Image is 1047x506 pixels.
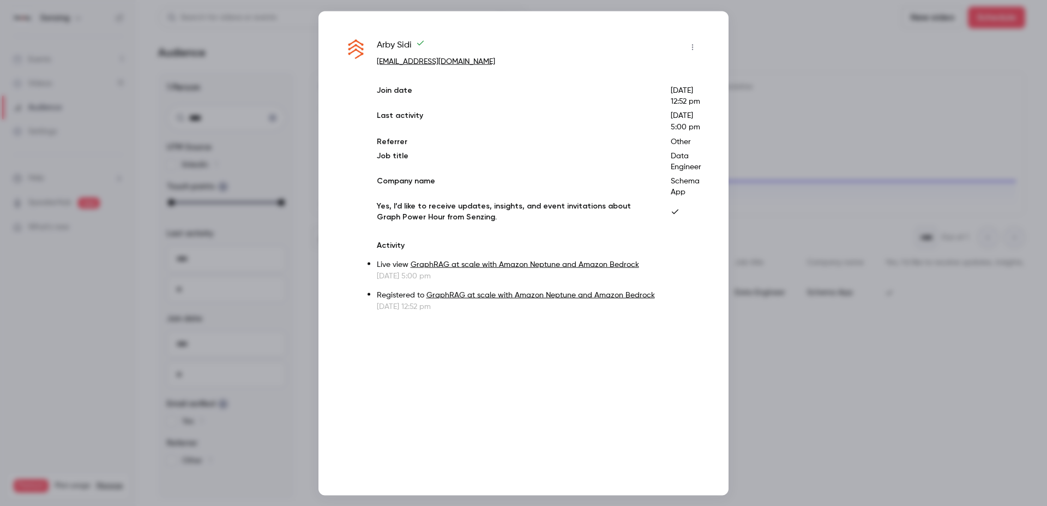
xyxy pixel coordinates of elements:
p: Other [671,136,701,147]
p: Join date [377,85,653,106]
p: Referrer [377,136,653,147]
p: [DATE] 12:52 pm [377,301,701,312]
p: Registered to [377,289,701,301]
img: schemaapp.com [346,39,366,59]
span: [DATE] 5:00 pm [671,111,700,130]
a: GraphRAG at scale with Amazon Neptune and Amazon Bedrock [426,291,655,299]
a: GraphRAG at scale with Amazon Neptune and Amazon Bedrock [411,260,639,268]
span: Arby Sidi [377,38,425,56]
p: Last activity [377,110,653,133]
a: [EMAIL_ADDRESS][DOMAIN_NAME] [377,57,495,65]
p: Yes, I’d like to receive updates, insights, and event invitations about Graph Power Hour from Sen... [377,200,653,222]
p: Job title [377,150,653,172]
p: Company name [377,175,653,197]
p: Data Engineer [671,150,701,172]
p: [DATE] 5:00 pm [377,270,701,281]
p: Activity [377,240,701,251]
p: [DATE] 12:52 pm [671,85,701,106]
p: Schema App [671,175,701,197]
p: Live view [377,259,701,270]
